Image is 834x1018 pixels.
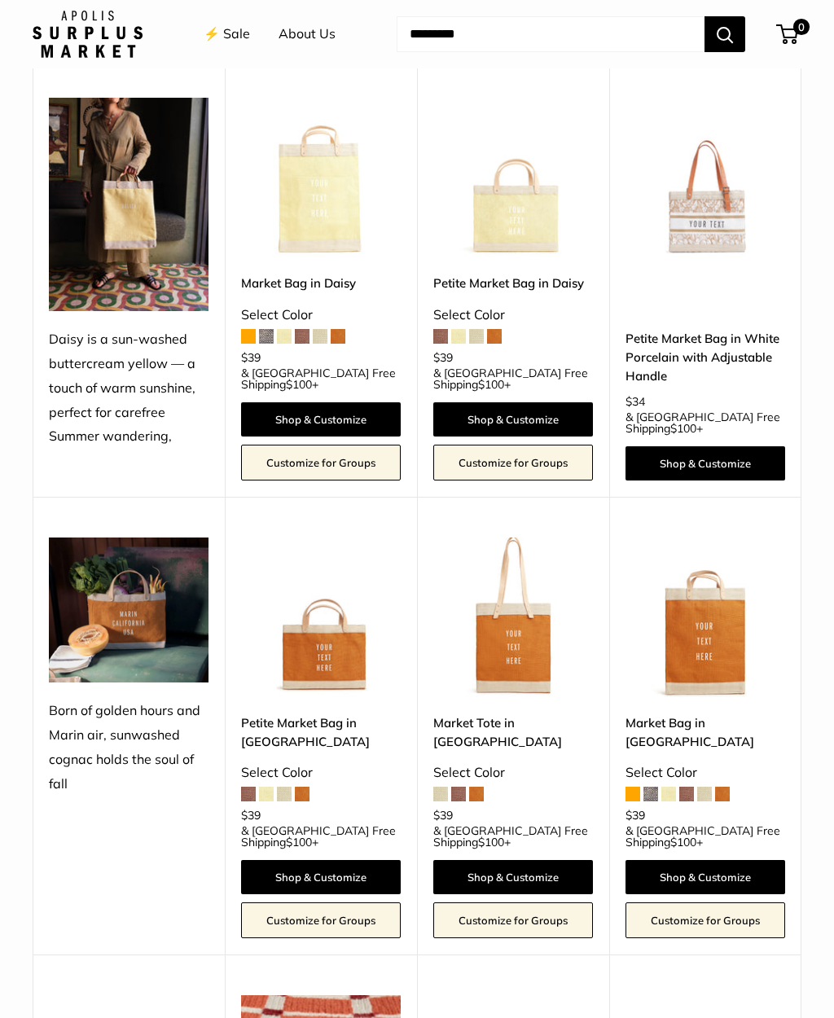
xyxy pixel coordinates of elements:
img: Apolis: Surplus Market [33,11,143,58]
span: $39 [241,808,261,823]
span: & [GEOGRAPHIC_DATA] Free Shipping + [433,367,593,390]
a: Market Bag in [GEOGRAPHIC_DATA] [625,713,785,752]
img: description_Make it yours with custom printed text. [625,98,785,257]
a: Customize for Groups [433,445,593,480]
span: & [GEOGRAPHIC_DATA] Free Shipping + [241,367,401,390]
span: & [GEOGRAPHIC_DATA] Free Shipping + [241,825,401,848]
a: description_Make it yours with custom printed text.description_Transform your everyday errands in... [625,98,785,257]
a: Market Tote in CognacMarket Tote in Cognac [433,538,593,697]
a: 0 [778,24,798,44]
a: Shop & Customize [625,446,785,480]
a: Market Bag in DaisyMarket Bag in Daisy [241,98,401,257]
img: Petite Market Bag in Daisy [433,98,593,257]
span: $100 [286,377,312,392]
div: Select Color [433,303,593,327]
span: $39 [433,808,453,823]
span: $100 [670,835,696,849]
div: Select Color [625,761,785,785]
img: Petite Market Bag in Cognac [241,538,401,697]
a: Shop & Customize [241,860,401,894]
a: Petite Market Bag in [GEOGRAPHIC_DATA] [241,713,401,752]
a: Petite Market Bag in CognacPetite Market Bag in Cognac [241,538,401,697]
span: $100 [670,421,696,436]
a: Petite Market Bag in DaisyPetite Market Bag in Daisy [433,98,593,257]
span: $39 [241,350,261,365]
a: Market Bag in CognacMarket Bag in Cognac [625,538,785,697]
span: $100 [478,377,504,392]
img: Market Bag in Cognac [625,538,785,697]
img: Born of golden hours and Marin air, sunwashed cognac holds the soul of fall [49,538,208,682]
img: Daisy is a sun-washed buttercream yellow — a touch of warm sunshine, perfect for carefree Summer ... [49,98,208,310]
span: $34 [625,394,645,409]
a: Customize for Groups [625,902,785,938]
a: Shop & Customize [625,860,785,894]
span: & [GEOGRAPHIC_DATA] Free Shipping + [625,411,785,434]
a: Customize for Groups [241,902,401,938]
div: Select Color [241,303,401,327]
img: Market Bag in Daisy [241,98,401,257]
span: $100 [286,835,312,849]
a: Shop & Customize [241,402,401,437]
a: Customize for Groups [433,902,593,938]
a: Petite Market Bag in White Porcelain with Adjustable Handle [625,329,785,386]
a: About Us [279,22,336,46]
a: ⚡️ Sale [204,22,250,46]
a: Shop & Customize [433,860,593,894]
a: Customize for Groups [241,445,401,480]
span: & [GEOGRAPHIC_DATA] Free Shipping + [625,825,785,848]
div: Select Color [241,761,401,785]
a: Market Bag in Daisy [241,274,401,292]
span: $39 [433,350,453,365]
div: Select Color [433,761,593,785]
img: Market Tote in Cognac [433,538,593,697]
a: Petite Market Bag in Daisy [433,274,593,292]
input: Search... [397,16,705,52]
span: $100 [478,835,504,849]
a: Shop & Customize [433,402,593,437]
span: 0 [793,19,810,35]
div: Daisy is a sun-washed buttercream yellow — a touch of warm sunshine, perfect for carefree Summer ... [49,327,208,450]
a: Market Tote in [GEOGRAPHIC_DATA] [433,713,593,752]
div: Born of golden hours and Marin air, sunwashed cognac holds the soul of fall [49,699,208,796]
span: & [GEOGRAPHIC_DATA] Free Shipping + [433,825,593,848]
span: $39 [625,808,645,823]
button: Search [705,16,745,52]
